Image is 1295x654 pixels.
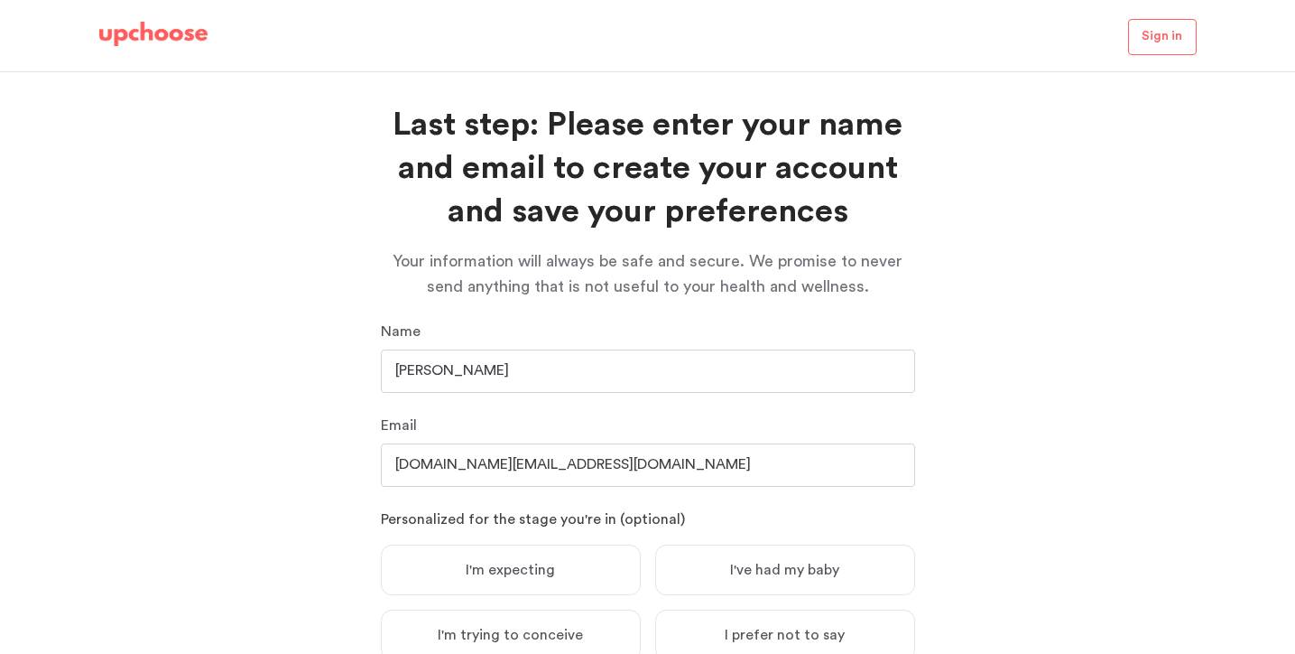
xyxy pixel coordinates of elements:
[466,561,555,579] span: I'm expecting
[381,415,915,436] p: Email
[730,561,839,579] span: I've had my baby
[381,104,915,234] h2: Last step: Please enter your name and email to create your account and save your preferences
[1128,19,1197,55] a: Sign in
[381,321,915,342] p: Name
[381,248,915,299] p: Your information will always be safe and secure. We promise to never send anything that is not us...
[381,350,915,393] input: Your name here....
[725,626,845,644] span: I prefer not to say
[381,509,915,530] p: Personalized for the stage you're in (optional)
[99,22,208,55] a: UpChoose
[438,626,583,644] span: I'm trying to conceive
[381,444,915,487] input: Your email here....
[99,22,208,47] img: UpChoose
